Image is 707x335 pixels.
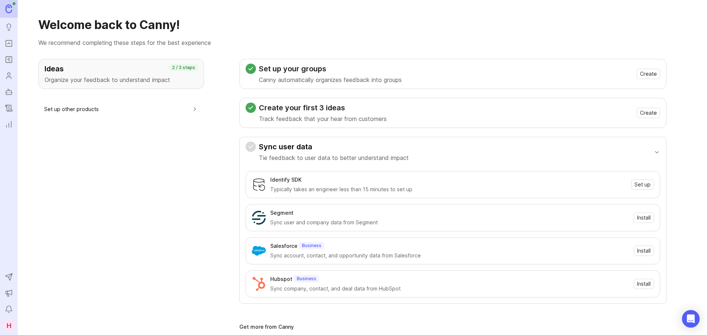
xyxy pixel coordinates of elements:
h3: Ideas [45,64,198,74]
span: Install [637,280,651,288]
div: Sync user and company data from Segment [270,218,629,227]
h3: Create your first 3 ideas [259,103,387,113]
button: Send to Autopilot [2,270,15,284]
p: Tie feedback to user data to better understand impact [259,153,409,162]
img: Segment [252,211,266,225]
a: Reporting [2,118,15,131]
span: Create [640,70,657,78]
button: Create [637,108,660,118]
button: H [2,319,15,332]
img: Hubspot [252,277,266,291]
button: Install [634,279,654,289]
h3: Sync user data [259,142,409,152]
span: Install [637,247,651,254]
button: IdeasOrganize your feedback to understand impact2 / 3 steps [38,59,204,89]
button: Install [634,246,654,256]
p: Track feedback that your hear from customers [259,114,387,123]
img: Canny Home [6,4,12,13]
a: Autopilot [2,85,15,99]
h3: Set up your groups [259,64,402,74]
div: Identify SDK [270,176,302,184]
button: Announcements [2,286,15,300]
p: We recommend completing these steps for the best experience [38,38,686,47]
button: Set up [631,179,654,190]
a: Roadmaps [2,53,15,66]
p: Organize your feedback to understand impact [45,75,198,84]
img: Salesforce [252,244,266,258]
a: Users [2,69,15,82]
div: Hubspot [270,275,292,283]
a: Changelog [2,101,15,115]
button: Set up other products [44,101,198,117]
button: Notifications [2,303,15,316]
span: Install [637,214,651,221]
p: Canny automatically organizes feedback into groups [259,75,402,84]
div: Segment [270,209,293,217]
p: Business [302,243,321,249]
h1: Welcome back to Canny! [38,18,686,32]
button: Install [634,213,654,223]
a: Portal [2,37,15,50]
div: Sync user dataTie feedback to user data to better understand impact [246,167,660,303]
div: Sync account, contact, and opportunity data from Salesforce [270,252,629,260]
button: Create [637,69,660,79]
div: Open Intercom Messenger [682,310,700,328]
span: Set up [634,181,651,188]
div: Salesforce [270,242,298,250]
div: Get more from Canny [239,324,666,329]
p: 2 / 3 steps [172,65,195,71]
a: Ideas [2,21,15,34]
button: Sync user dataTie feedback to user data to better understand impact [246,137,660,167]
div: Sync company, contact, and deal data from HubSpot [270,285,629,293]
p: Business [297,276,316,282]
div: Typically takes an engineer less than 15 minutes to set up [270,185,627,193]
span: Create [640,109,657,117]
img: Identify SDK [252,178,266,192]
